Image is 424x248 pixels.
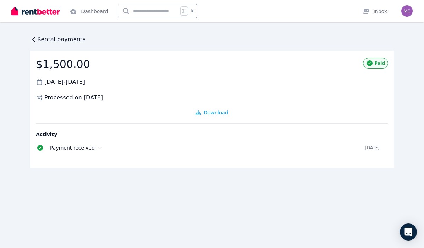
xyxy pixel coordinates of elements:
[203,110,228,116] span: Download
[36,58,90,71] span: $1,500.00
[11,6,60,17] img: RentBetter
[50,145,95,151] span: Payment received
[191,9,194,14] span: k
[37,36,86,44] span: Rental payments
[36,131,388,138] p: Activity
[44,78,85,87] span: [DATE] - [DATE]
[362,8,387,15] div: Inbox
[400,224,417,241] div: Open Intercom Messenger
[36,109,388,117] button: Download
[401,6,413,17] img: Melanie Baxter
[44,94,103,102] span: Processed on [DATE]
[365,145,380,151] time: [DATE]
[375,61,385,66] span: Paid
